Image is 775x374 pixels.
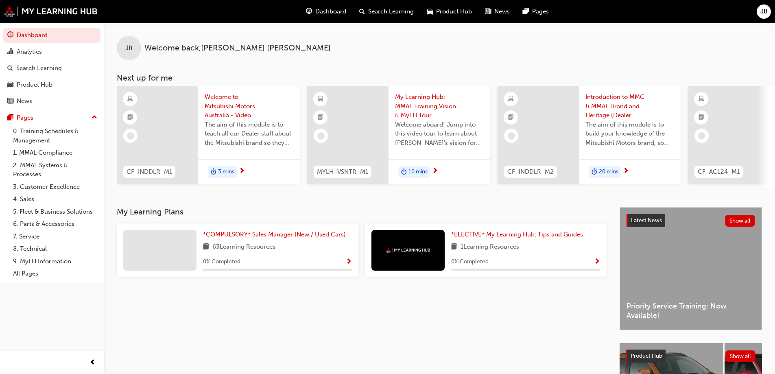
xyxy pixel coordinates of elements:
span: learningRecordVerb_NONE-icon [317,132,325,140]
span: next-icon [623,168,629,175]
a: Product Hub [3,77,100,92]
div: Search Learning [16,63,62,73]
div: Pages [17,113,33,122]
span: booktick-icon [127,112,133,123]
span: 0 % Completed [451,257,489,267]
div: Product Hub [17,80,52,90]
span: car-icon [7,81,13,89]
button: Show Progress [346,257,352,267]
span: learningResourceType_ELEARNING-icon [699,94,704,105]
span: duration-icon [401,167,407,177]
button: Show all [725,350,756,362]
span: duration-icon [592,167,597,177]
a: car-iconProduct Hub [420,3,478,20]
span: Search Learning [368,7,414,16]
a: MYLH_VSNTR_M1My Learning Hub: MMAL Training Vision & MyLH Tour (Elective)Welcome aboard! Jump int... [307,86,490,184]
a: 9. MyLH Information [10,255,100,268]
a: news-iconNews [478,3,516,20]
button: Show all [725,215,755,227]
img: mmal [386,247,430,253]
span: News [494,7,510,16]
span: Priority Service Training: Now Available! [627,302,755,320]
a: Dashboard [3,28,100,43]
span: next-icon [239,168,245,175]
span: book-icon [203,242,209,252]
span: CF_INDDLR_M1 [127,167,172,177]
span: car-icon [427,7,433,17]
span: chart-icon [7,48,13,56]
span: MYLH_VSNTR_M1 [317,167,368,177]
a: pages-iconPages [516,3,555,20]
span: JB [760,7,768,16]
span: book-icon [451,242,457,252]
span: news-icon [7,98,13,105]
span: guage-icon [306,7,312,17]
a: guage-iconDashboard [299,3,353,20]
span: pages-icon [523,7,529,17]
span: 0 % Completed [203,257,240,267]
span: *COMPULSORY* Sales Manager (New / Used Cars) [203,231,346,238]
a: CF_INDDLR_M2Introduction to MMC & MMAL Brand and Heritage (Dealer Induction)The aim of this modul... [498,86,681,184]
h3: My Learning Plans [117,207,607,217]
button: Pages [3,110,100,125]
a: 0. Training Schedules & Management [10,125,100,147]
span: booktick-icon [508,112,514,123]
span: booktick-icon [699,112,704,123]
span: search-icon [359,7,365,17]
a: search-iconSearch Learning [353,3,420,20]
span: Welcome to Mitsubishi Motors Australia - Video (Dealer Induction) [205,92,293,120]
a: 5. Fleet & Business Solutions [10,206,100,218]
span: 1 Learning Resources [461,242,519,252]
span: next-icon [432,168,438,175]
a: 4. Sales [10,193,100,206]
span: learningResourceType_ELEARNING-icon [318,94,323,105]
span: JB [125,44,133,53]
a: 2. MMAL Systems & Processes [10,159,100,181]
span: booktick-icon [318,112,323,123]
button: Show Progress [594,257,600,267]
h3: Next up for me [104,73,775,83]
a: All Pages [10,267,100,280]
a: 8. Technical [10,243,100,255]
a: 7. Service [10,230,100,243]
span: Latest News [631,217,662,224]
span: guage-icon [7,32,13,39]
div: Analytics [17,47,42,57]
div: News [17,96,32,106]
span: *ELECTIVE* My Learning Hub: Tips and Guides [451,231,583,238]
span: Dashboard [315,7,346,16]
span: learningResourceType_ELEARNING-icon [508,94,514,105]
span: Show Progress [346,258,352,266]
span: The aim of this module is to build your knowledge of the Mitsubishi Motors brand, so you can demo... [585,120,674,148]
span: 3 mins [218,167,234,177]
span: CF_INDDLR_M2 [507,167,554,177]
a: Search Learning [3,61,100,76]
span: learningRecordVerb_NONE-icon [127,132,134,140]
span: learningRecordVerb_NONE-icon [508,132,515,140]
img: mmal [4,6,98,17]
span: news-icon [485,7,491,17]
span: 63 Learning Resources [212,242,275,252]
button: DashboardAnalyticsSearch LearningProduct HubNews [3,26,100,110]
a: Product HubShow all [626,350,755,363]
span: Product Hub [631,352,662,359]
span: 20 mins [599,167,618,177]
span: learningResourceType_ELEARNING-icon [127,94,133,105]
span: prev-icon [90,358,96,368]
a: 1. MMAL Compliance [10,147,100,159]
a: Latest NewsShow all [627,214,755,227]
span: learningRecordVerb_NONE-icon [698,132,705,140]
span: Product Hub [436,7,472,16]
span: My Learning Hub: MMAL Training Vision & MyLH Tour (Elective) [395,92,484,120]
span: Show Progress [594,258,600,266]
span: Pages [532,7,549,16]
button: JB [757,4,771,19]
a: 3. Customer Excellence [10,181,100,193]
a: CF_INDDLR_M1Welcome to Mitsubishi Motors Australia - Video (Dealer Induction)The aim of this modu... [117,86,300,184]
span: pages-icon [7,114,13,122]
a: *ELECTIVE* My Learning Hub: Tips and Guides [451,230,586,239]
span: 10 mins [408,167,428,177]
span: Welcome back , [PERSON_NAME] [PERSON_NAME] [144,44,331,53]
